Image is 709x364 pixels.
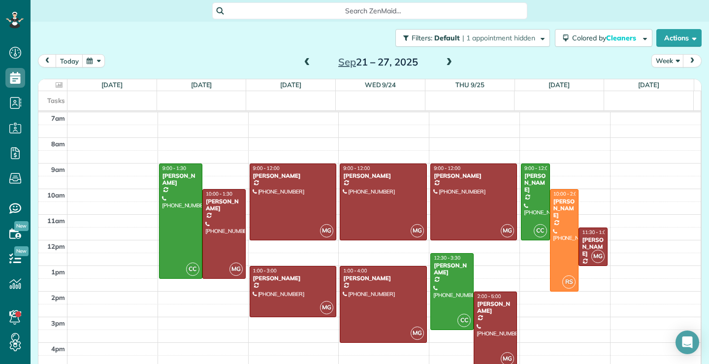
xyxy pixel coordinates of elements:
button: next [683,54,702,67]
span: | 1 appointment hidden [462,33,535,42]
a: [DATE] [548,81,570,89]
span: CC [186,263,199,276]
span: 12pm [47,242,65,250]
div: [PERSON_NAME] [253,275,333,282]
button: Actions [656,29,702,47]
span: MG [320,301,333,314]
div: [PERSON_NAME] [581,236,605,258]
a: [DATE] [280,81,301,89]
a: Thu 9/25 [455,81,484,89]
span: 1:00 - 4:00 [343,267,367,274]
span: 9:00 - 12:00 [524,165,551,171]
span: 12:30 - 3:30 [434,255,460,261]
span: 1pm [51,268,65,276]
span: 10:00 - 1:30 [206,191,232,197]
span: Default [434,33,460,42]
span: New [14,246,29,256]
span: 8am [51,140,65,148]
span: RS [562,275,576,289]
span: 10:00 - 2:00 [553,191,580,197]
div: [PERSON_NAME] [524,172,547,194]
div: [PERSON_NAME] [343,275,423,282]
div: [PERSON_NAME] [205,198,243,212]
h2: 21 – 27, 2025 [317,57,440,67]
span: 1:00 - 3:00 [253,267,277,274]
div: [PERSON_NAME] [162,172,199,187]
button: today [56,54,83,67]
span: Sep [338,56,356,68]
span: 9am [51,165,65,173]
span: Filters: [412,33,432,42]
span: MG [229,263,243,276]
a: [DATE] [638,81,659,89]
span: 9:00 - 12:00 [343,165,370,171]
div: [PERSON_NAME] [477,300,514,315]
span: 9:00 - 12:00 [253,165,280,171]
button: prev [38,54,57,67]
span: MG [591,250,605,263]
span: 9:00 - 1:30 [162,165,186,171]
a: Filters: Default | 1 appointment hidden [390,29,550,47]
span: MG [501,224,514,237]
span: Cleaners [606,33,638,42]
span: MG [411,327,424,340]
span: 11am [47,217,65,225]
div: [PERSON_NAME] [433,262,471,276]
button: Colored byCleaners [555,29,652,47]
div: [PERSON_NAME] [553,198,576,219]
span: Colored by [572,33,640,42]
a: [DATE] [101,81,123,89]
div: Open Intercom Messenger [676,331,699,354]
span: New [14,221,29,231]
span: 2:00 - 5:00 [477,293,501,299]
div: [PERSON_NAME] [343,172,423,179]
button: Week [651,54,684,67]
span: CC [457,314,471,327]
span: 11:30 - 1:00 [582,229,609,235]
span: 10am [47,191,65,199]
span: 3pm [51,319,65,327]
span: MG [320,224,333,237]
a: Wed 9/24 [365,81,396,89]
span: CC [534,224,547,237]
div: [PERSON_NAME] [433,172,514,179]
span: Tasks [47,97,65,104]
span: 7am [51,114,65,122]
a: [DATE] [191,81,212,89]
button: Filters: Default | 1 appointment hidden [395,29,550,47]
span: 9:00 - 12:00 [434,165,460,171]
span: 4pm [51,345,65,353]
span: MG [411,224,424,237]
div: [PERSON_NAME] [253,172,333,179]
span: 2pm [51,294,65,301]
